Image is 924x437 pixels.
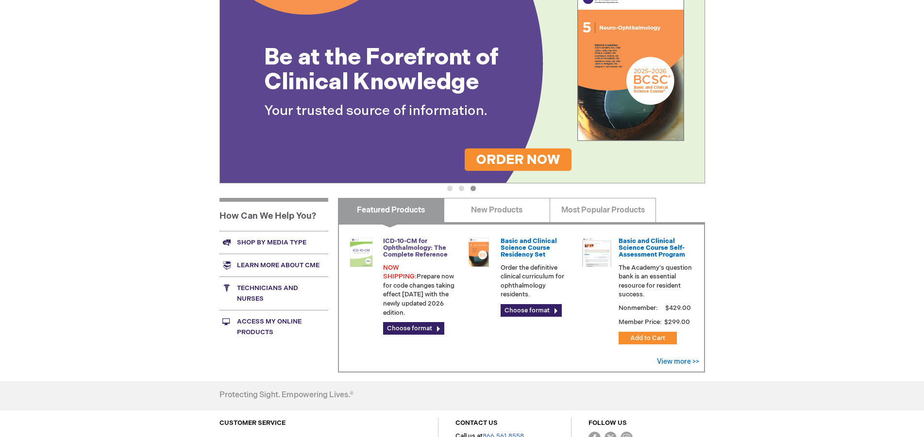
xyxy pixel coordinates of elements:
[582,238,611,267] img: bcscself_20.jpg
[219,391,353,400] h4: Protecting Sight. Empowering Lives.®
[501,237,557,259] a: Basic and Clinical Science Course Residency Set
[219,198,328,231] h1: How Can We Help You?
[630,334,665,342] span: Add to Cart
[470,186,476,191] button: 3 of 3
[459,186,464,191] button: 2 of 3
[383,237,448,259] a: ICD-10-CM for Ophthalmology: The Complete Reference
[219,254,328,276] a: Learn more about CME
[455,419,498,427] a: CONTACT US
[663,318,691,326] span: $299.00
[219,419,286,427] a: CUSTOMER SERVICE
[347,238,376,267] img: 0120008u_42.png
[447,186,453,191] button: 1 of 3
[219,276,328,310] a: Technicians and nurses
[383,264,417,281] font: NOW SHIPPING:
[550,198,656,222] a: Most Popular Products
[588,419,627,427] a: FOLLOW US
[219,231,328,254] a: Shop by media type
[501,304,562,317] a: Choose format
[664,304,692,312] span: $429.00
[619,332,677,344] button: Add to Cart
[619,318,662,326] strong: Member Price:
[501,263,574,299] p: Order the definitive clinical curriculum for ophthalmology residents.
[383,322,444,335] a: Choose format
[657,357,699,366] a: View more >>
[444,198,550,222] a: New Products
[619,302,658,314] strong: Nonmember:
[338,198,444,222] a: Featured Products
[219,310,328,343] a: Access My Online Products
[383,263,457,317] p: Prepare now for code changes taking effect [DATE] with the newly updated 2026 edition.
[619,237,685,259] a: Basic and Clinical Science Course Self-Assessment Program
[619,263,692,299] p: The Academy's question bank is an essential resource for resident success.
[464,238,493,267] img: 02850963u_47.png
